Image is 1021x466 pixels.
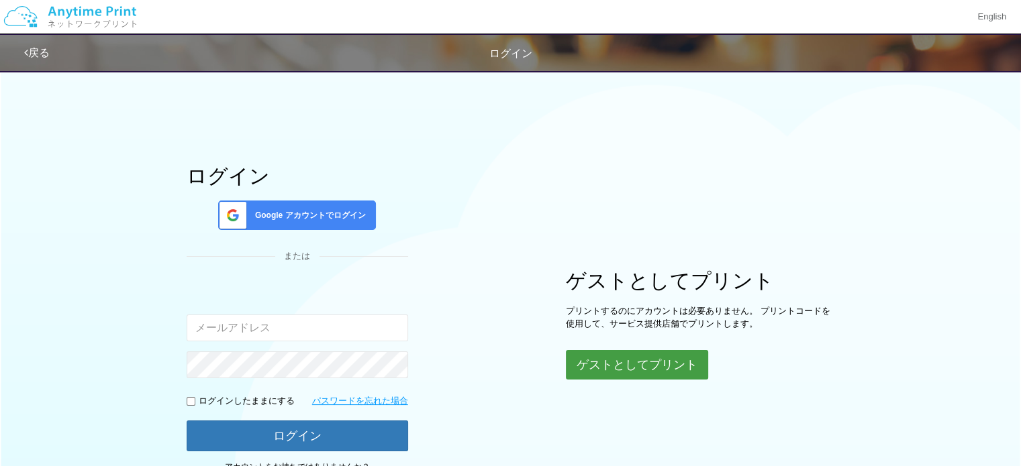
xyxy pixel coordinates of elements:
input: メールアドレス [187,314,408,341]
h1: ログイン [187,165,408,187]
span: Google アカウントでログイン [250,210,366,221]
p: プリントするのにアカウントは必要ありません。 プリントコードを使用して、サービス提供店舗でプリントします。 [566,305,834,330]
a: パスワードを忘れた場合 [312,395,408,408]
button: ゲストとしてプリント [566,350,708,380]
div: または [187,250,408,263]
a: 戻る [24,47,50,58]
h1: ゲストとしてプリント [566,270,834,292]
button: ログイン [187,420,408,451]
p: ログインしたままにする [199,395,295,408]
span: ログイン [489,48,532,59]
